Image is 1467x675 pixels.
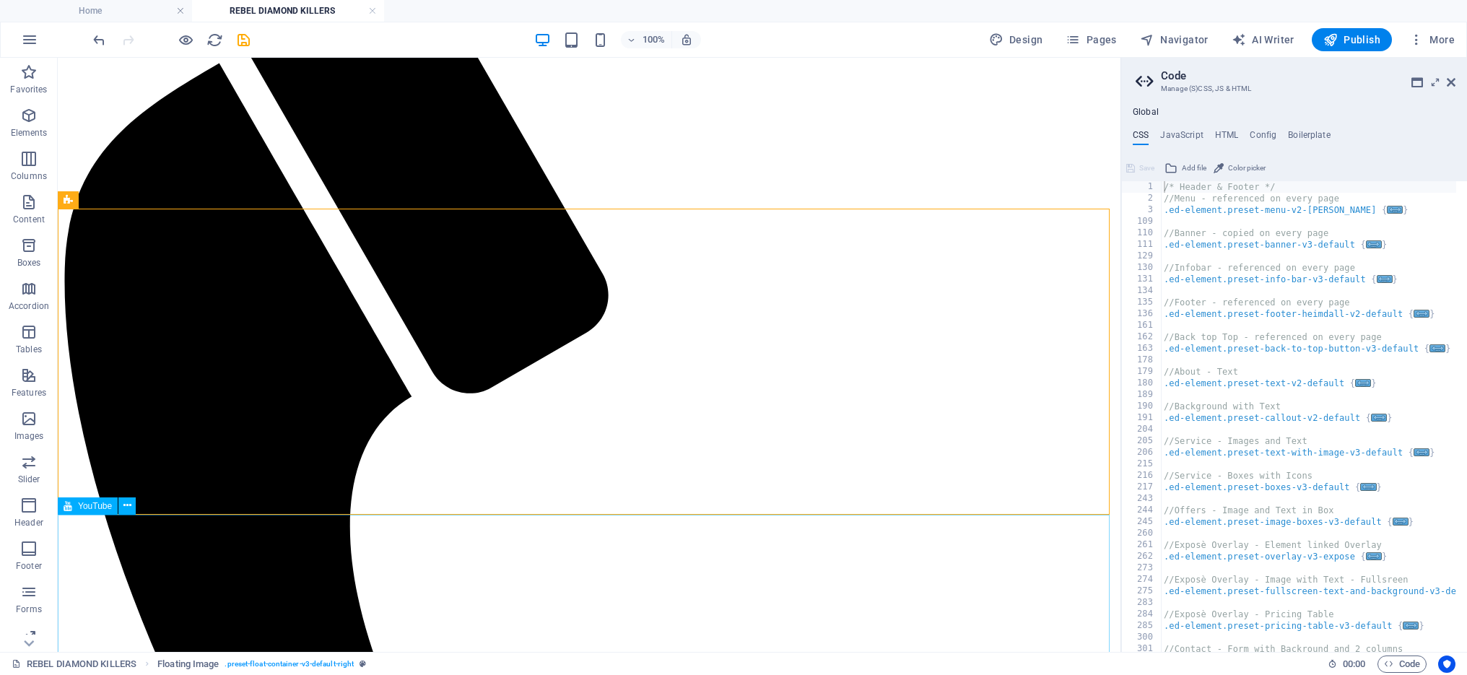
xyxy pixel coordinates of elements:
div: 189 [1122,389,1162,401]
button: Click here to leave preview mode and continue editing [177,31,194,48]
h4: JavaScript [1160,130,1203,146]
div: 206 [1122,447,1162,458]
div: 205 [1122,435,1162,447]
p: Elements [11,127,48,139]
a: Click to cancel selection. Double-click to open Pages [12,656,136,673]
span: ... [1377,275,1393,283]
div: 217 [1122,482,1162,493]
h2: Code [1161,69,1455,82]
div: 111 [1122,239,1162,251]
button: 100% [621,31,672,48]
div: 215 [1122,458,1162,470]
div: 161 [1122,320,1162,331]
p: Boxes [17,257,41,269]
div: 179 [1122,366,1162,378]
h4: Config [1250,130,1276,146]
button: undo [90,31,108,48]
span: ... [1361,483,1377,491]
div: 283 [1122,597,1162,609]
nav: breadcrumb [157,656,366,673]
div: 109 [1122,216,1162,227]
p: Accordion [9,300,49,312]
div: 243 [1122,493,1162,505]
button: Navigator [1134,28,1214,51]
i: Reload page [206,32,223,48]
p: Columns [11,170,47,182]
p: Favorites [10,84,47,95]
span: ... [1355,379,1371,387]
div: 136 [1122,308,1162,320]
div: 191 [1122,412,1162,424]
div: 260 [1122,528,1162,539]
span: ... [1429,344,1445,352]
div: 110 [1122,227,1162,239]
h6: 100% [643,31,666,48]
div: 163 [1122,343,1162,354]
div: 190 [1122,401,1162,412]
span: ... [1366,552,1382,560]
p: Images [14,430,44,442]
div: 130 [1122,262,1162,274]
div: 261 [1122,539,1162,551]
div: 180 [1122,378,1162,389]
div: 244 [1122,505,1162,516]
span: Add file [1182,160,1206,177]
h4: HTML [1215,130,1239,146]
div: 135 [1122,297,1162,308]
div: 1 [1122,181,1162,193]
span: More [1409,32,1455,47]
div: 245 [1122,516,1162,528]
div: 301 [1122,643,1162,655]
h6: Session time [1328,656,1366,673]
i: This element is a customizable preset [360,660,366,668]
h4: Boilerplate [1288,130,1331,146]
div: 216 [1122,470,1162,482]
p: Content [13,214,45,225]
button: Usercentrics [1438,656,1455,673]
p: Header [14,517,43,528]
div: 275 [1122,585,1162,597]
h4: CSS [1133,130,1149,146]
div: 284 [1122,609,1162,620]
span: Pages [1066,32,1116,47]
div: 3 [1122,204,1162,216]
button: Design [983,28,1049,51]
i: Save (Ctrl+S) [235,32,252,48]
button: Add file [1162,160,1209,177]
div: 129 [1122,251,1162,262]
i: On resize automatically adjust zoom level to fit chosen device. [680,33,693,46]
div: 2 [1122,193,1162,204]
div: 273 [1122,562,1162,574]
div: 300 [1122,632,1162,643]
span: AI Writer [1232,32,1294,47]
div: 262 [1122,551,1162,562]
span: Design [989,32,1043,47]
button: Code [1377,656,1427,673]
p: Forms [16,604,42,615]
p: Footer [16,560,42,572]
span: ... [1366,240,1382,248]
i: Undo: Change video (Ctrl+Z) [91,32,108,48]
div: 274 [1122,574,1162,585]
span: Click to select. Double-click to edit [157,656,219,673]
button: reload [206,31,223,48]
span: ... [1371,414,1387,422]
p: Features [12,387,46,399]
button: AI Writer [1226,28,1300,51]
span: Publish [1323,32,1380,47]
span: 00 00 [1343,656,1365,673]
span: Code [1384,656,1420,673]
h3: Manage (S)CSS, JS & HTML [1161,82,1427,95]
span: ... [1387,206,1403,214]
div: Design (Ctrl+Alt+Y) [983,28,1049,51]
div: 204 [1122,424,1162,435]
p: Tables [16,344,42,355]
button: More [1403,28,1461,51]
button: Color picker [1211,160,1268,177]
div: 134 [1122,285,1162,297]
span: ... [1393,518,1409,526]
span: . preset-float-container-v3-default-right [225,656,354,673]
div: 162 [1122,331,1162,343]
span: : [1353,658,1355,669]
span: YouTube [78,502,112,510]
